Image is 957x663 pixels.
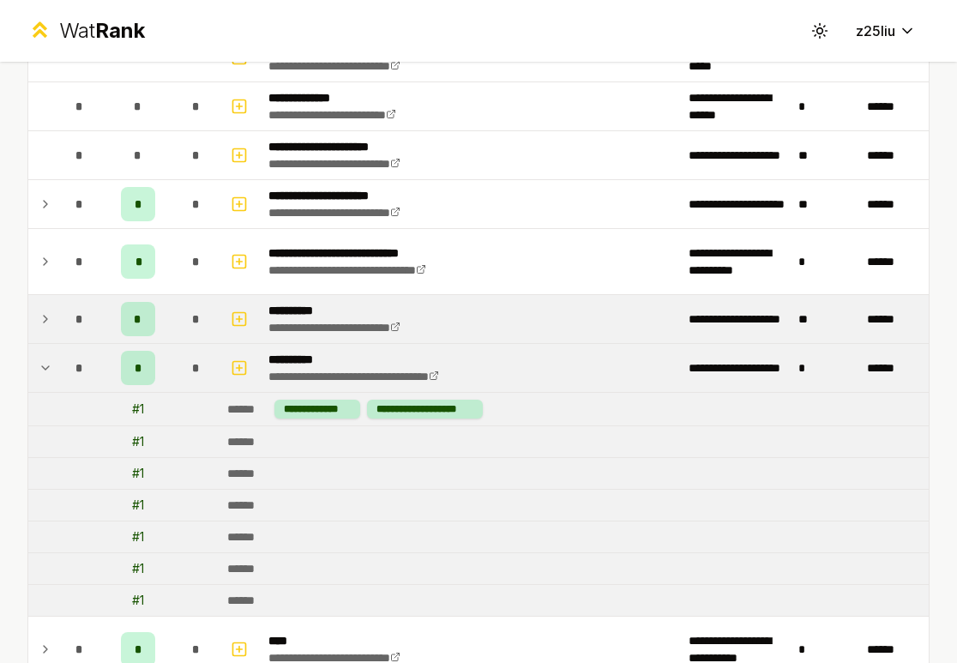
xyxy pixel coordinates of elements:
button: z25liu [842,15,930,46]
span: z25liu [856,21,895,41]
div: # 1 [132,465,144,482]
div: # 1 [132,497,144,514]
div: Wat [59,17,145,45]
div: # 1 [132,592,144,609]
div: # 1 [132,433,144,450]
div: # 1 [132,528,144,545]
span: Rank [95,18,145,43]
a: WatRank [27,17,145,45]
div: # 1 [132,560,144,577]
div: # 1 [132,401,144,418]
